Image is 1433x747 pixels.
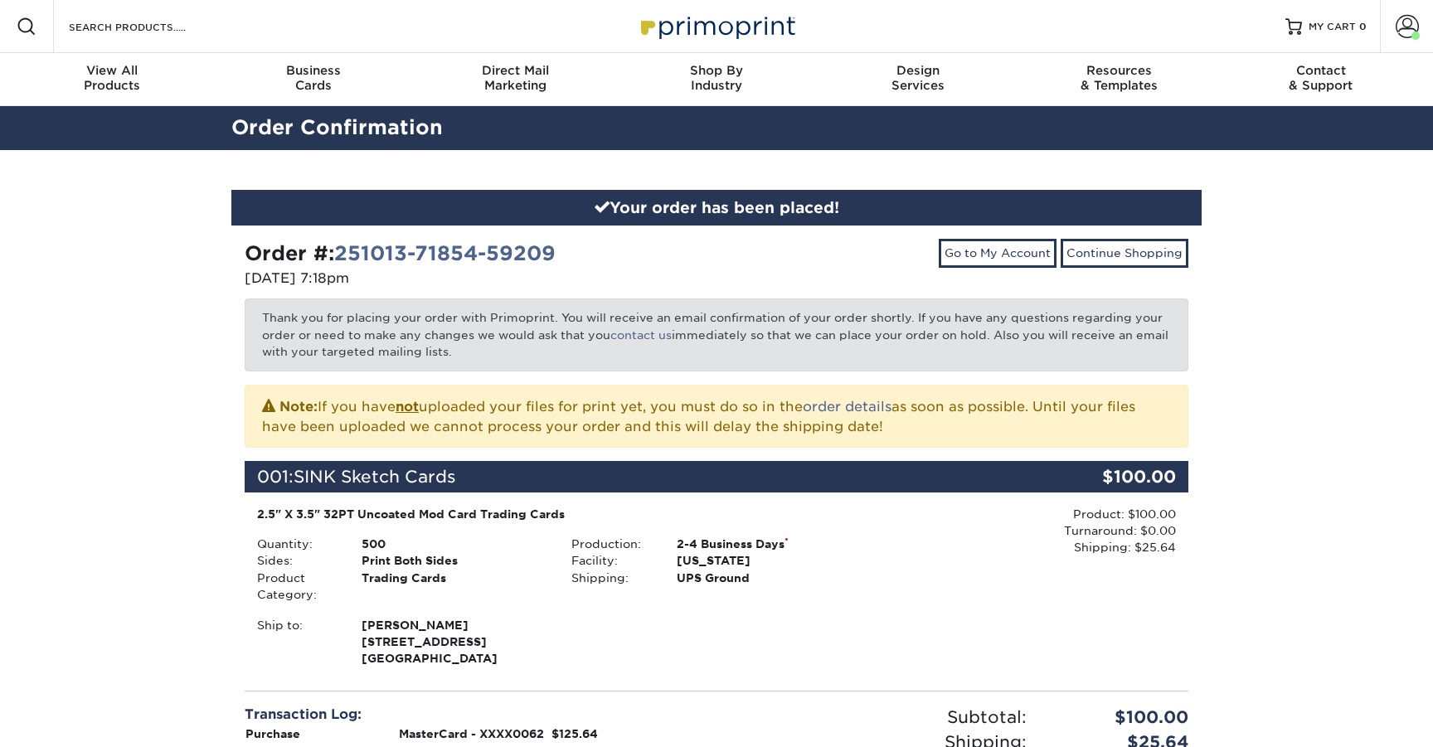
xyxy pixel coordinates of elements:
[294,467,456,487] span: SINK Sketch Cards
[1359,21,1367,32] span: 0
[664,570,874,586] div: UPS Ground
[12,53,213,106] a: View AllProducts
[559,552,663,569] div: Facility:
[245,536,349,552] div: Quantity:
[817,63,1018,78] span: Design
[616,63,818,78] span: Shop By
[67,17,229,36] input: SEARCH PRODUCTS.....
[279,399,318,415] strong: Note:
[245,552,349,569] div: Sides:
[231,190,1202,226] div: Your order has been placed!
[610,328,672,342] a: contact us
[12,63,213,93] div: Products
[349,570,559,604] div: Trading Cards
[874,506,1176,556] div: Product: $100.00 Turnaround: $0.00 Shipping: $25.64
[616,63,818,93] div: Industry
[559,570,663,586] div: Shipping:
[634,8,799,44] img: Primoprint
[415,63,616,93] div: Marketing
[664,552,874,569] div: [US_STATE]
[399,727,544,740] strong: MasterCard - XXXX0062
[559,536,663,552] div: Production:
[1018,63,1220,78] span: Resources
[1061,239,1188,267] a: Continue Shopping
[616,53,818,106] a: Shop ByIndustry
[349,552,559,569] div: Print Both Sides
[1018,63,1220,93] div: & Templates
[245,461,1031,492] div: 001:
[262,395,1171,437] p: If you have uploaded your files for print yet, you must do so in the as soon as possible. Until y...
[803,399,891,415] a: order details
[1039,705,1201,730] div: $100.00
[245,705,704,725] div: Transaction Log:
[716,705,1039,730] div: Subtotal:
[1220,63,1421,78] span: Contact
[213,63,415,78] span: Business
[257,506,862,522] div: 2.5" X 3.5" 32PT Uncoated Mod Card Trading Cards
[939,239,1057,267] a: Go to My Account
[362,617,546,633] span: [PERSON_NAME]
[415,63,616,78] span: Direct Mail
[362,617,546,666] strong: [GEOGRAPHIC_DATA]
[245,298,1188,371] p: Thank you for placing your order with Primoprint. You will receive an email confirmation of your ...
[396,399,419,415] b: not
[1309,20,1356,34] span: MY CART
[245,727,300,740] strong: Purchase
[334,241,556,265] a: 251013-71854-59209
[213,63,415,93] div: Cards
[245,241,556,265] strong: Order #:
[219,113,1214,143] h2: Order Confirmation
[817,63,1018,93] div: Services
[1220,53,1421,106] a: Contact& Support
[12,63,213,78] span: View All
[817,53,1018,106] a: DesignServices
[415,53,616,106] a: Direct MailMarketing
[349,536,559,552] div: 500
[362,633,546,650] span: [STREET_ADDRESS]
[664,536,874,552] div: 2-4 Business Days
[1018,53,1220,106] a: Resources& Templates
[1031,461,1188,492] div: $100.00
[245,570,349,604] div: Product Category:
[1220,63,1421,93] div: & Support
[213,53,415,106] a: BusinessCards
[245,617,349,667] div: Ship to:
[551,727,598,740] strong: $125.64
[245,269,704,289] p: [DATE] 7:18pm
